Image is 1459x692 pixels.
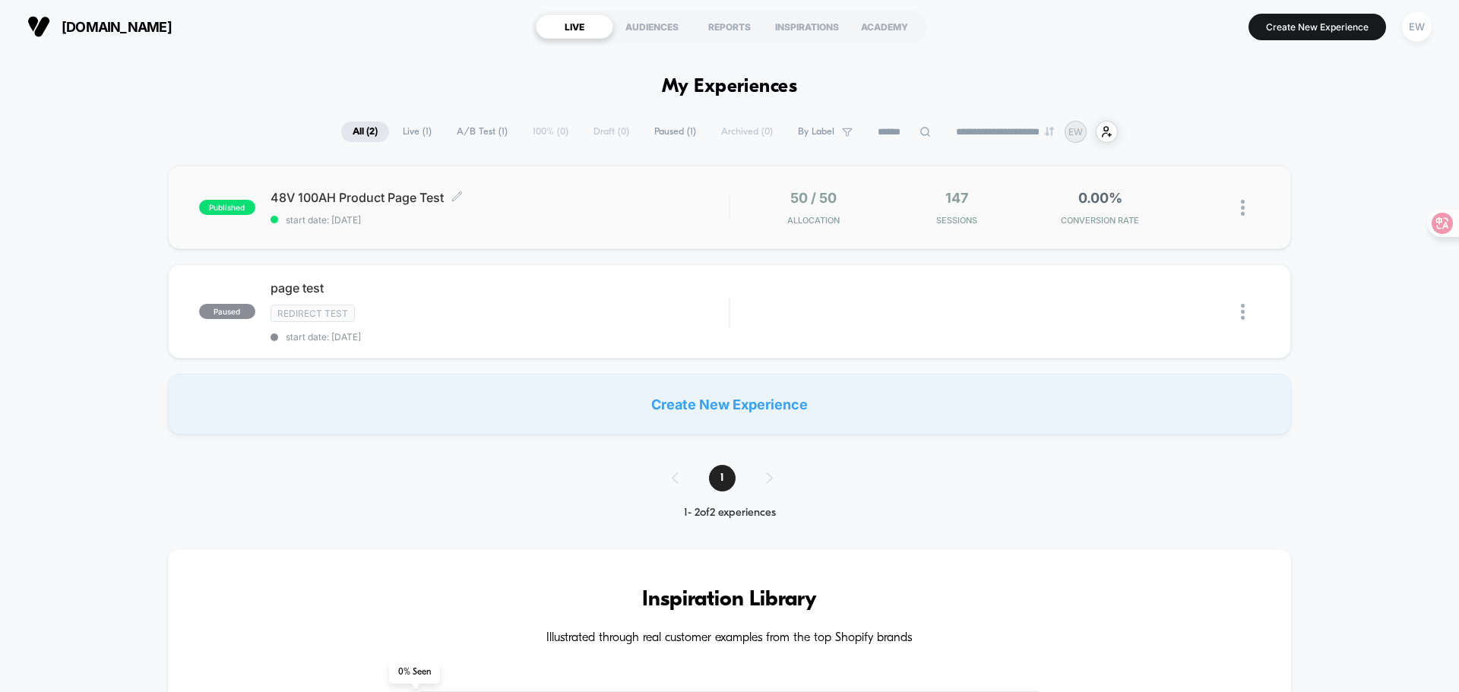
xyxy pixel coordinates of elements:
span: start date: [DATE] [271,214,729,226]
span: 147 [945,190,968,206]
span: 50 / 50 [790,190,837,206]
p: EW [1068,126,1083,137]
img: Visually logo [27,15,50,38]
img: close [1241,304,1245,320]
span: CONVERSION RATE [1032,215,1168,226]
span: A/B Test ( 1 ) [445,122,519,142]
span: 0 % Seen [389,661,440,684]
span: published [199,200,255,215]
div: LIVE [536,14,613,39]
span: Allocation [787,215,840,226]
div: REPORTS [691,14,768,39]
span: page test [271,280,729,295]
button: [DOMAIN_NAME] [23,14,176,39]
img: close [1241,200,1245,216]
span: Paused ( 1 ) [643,122,707,142]
span: All ( 2 ) [341,122,389,142]
div: INSPIRATIONS [768,14,846,39]
span: [DOMAIN_NAME] [62,19,172,35]
span: 1 [709,465,736,491]
img: end [1045,127,1054,136]
h3: Inspiration Library [214,588,1245,612]
div: 1 - 2 of 2 experiences [657,507,803,520]
span: 48V 100AH Product Page Test [271,190,729,205]
h4: Illustrated through real customer examples from the top Shopify brands [214,631,1245,646]
button: Create New Experience [1249,14,1386,40]
div: ACADEMY [846,14,923,39]
div: AUDIENCES [613,14,691,39]
h1: My Experiences [662,76,798,98]
span: By Label [798,126,834,137]
span: start date: [DATE] [271,331,729,343]
span: Sessions [889,215,1025,226]
button: EW [1397,11,1436,43]
span: 0.00% [1078,190,1122,206]
div: Create New Experience [168,374,1291,434]
span: Live ( 1 ) [391,122,443,142]
div: EW [1402,12,1432,42]
span: Redirect Test [271,305,355,322]
span: paused [199,304,255,319]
